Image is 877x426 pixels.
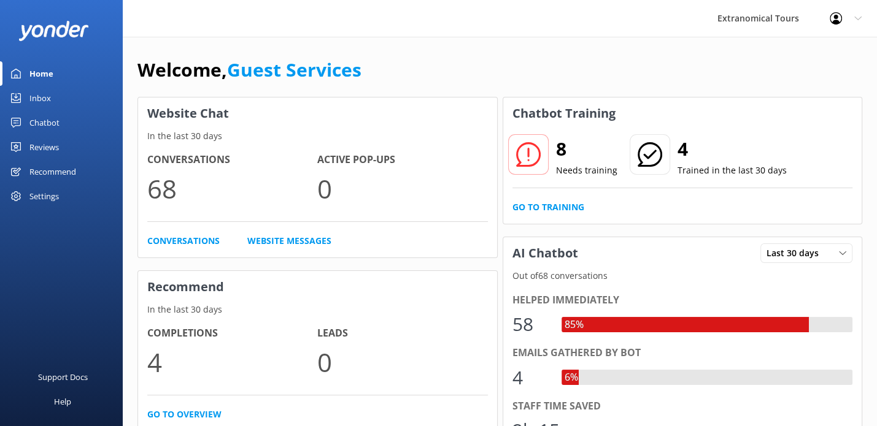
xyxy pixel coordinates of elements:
p: 0 [317,168,487,209]
p: Needs training [556,164,617,177]
div: Staff time saved [512,398,853,414]
div: 85% [562,317,587,333]
h4: Completions [147,325,317,341]
div: Help [54,389,71,414]
a: Guest Services [227,57,361,82]
p: 0 [317,341,487,382]
a: Go to overview [147,408,222,421]
div: Reviews [29,135,59,159]
h3: Website Chat [138,97,497,129]
h4: Leads [317,325,487,341]
div: Home [29,61,53,86]
div: Inbox [29,86,51,110]
div: Chatbot [29,110,60,135]
h1: Welcome, [137,55,361,85]
h3: AI Chatbot [503,237,587,269]
h4: Active Pop-ups [317,152,487,168]
h3: Recommend [138,271,497,303]
a: Go to Training [512,200,584,214]
p: Out of 68 conversations [503,269,862,283]
div: 6% [562,370,581,386]
div: 58 [512,310,549,339]
p: Trained in the last 30 days [678,164,787,177]
div: Support Docs [38,365,88,389]
a: Website Messages [247,234,331,248]
p: 68 [147,168,317,209]
div: Helped immediately [512,292,853,308]
h2: 4 [678,134,787,164]
h2: 8 [556,134,617,164]
div: Recommend [29,159,76,184]
div: 4 [512,363,549,392]
a: Conversations [147,234,220,248]
div: Emails gathered by bot [512,345,853,361]
img: yonder-white-logo.png [18,21,89,41]
p: 4 [147,341,317,382]
p: In the last 30 days [138,129,497,143]
div: Settings [29,184,59,208]
span: Last 30 days [767,246,826,260]
p: In the last 30 days [138,303,497,316]
h4: Conversations [147,152,317,168]
h3: Chatbot Training [503,97,625,129]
